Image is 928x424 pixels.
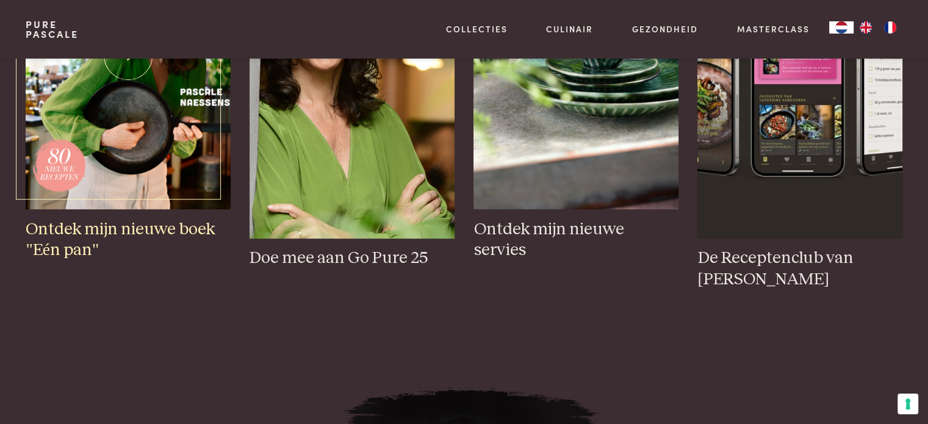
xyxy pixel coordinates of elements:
[737,23,810,35] a: Masterclass
[473,219,678,261] h3: Ontdek mijn nieuwe servies
[697,248,902,290] h3: De Receptenclub van [PERSON_NAME]
[546,23,593,35] a: Culinair
[26,20,79,39] a: PurePascale
[854,21,902,34] ul: Language list
[250,248,454,269] h3: Doe mee aan Go Pure 25
[878,21,902,34] a: FR
[26,219,230,261] h3: Ontdek mijn nieuwe boek "Eén pan"
[829,21,902,34] aside: Language selected: Nederlands
[854,21,878,34] a: EN
[829,21,854,34] a: NL
[829,21,854,34] div: Language
[632,23,698,35] a: Gezondheid
[446,23,508,35] a: Collecties
[897,393,918,414] button: Uw voorkeuren voor toestemming voor trackingtechnologieën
